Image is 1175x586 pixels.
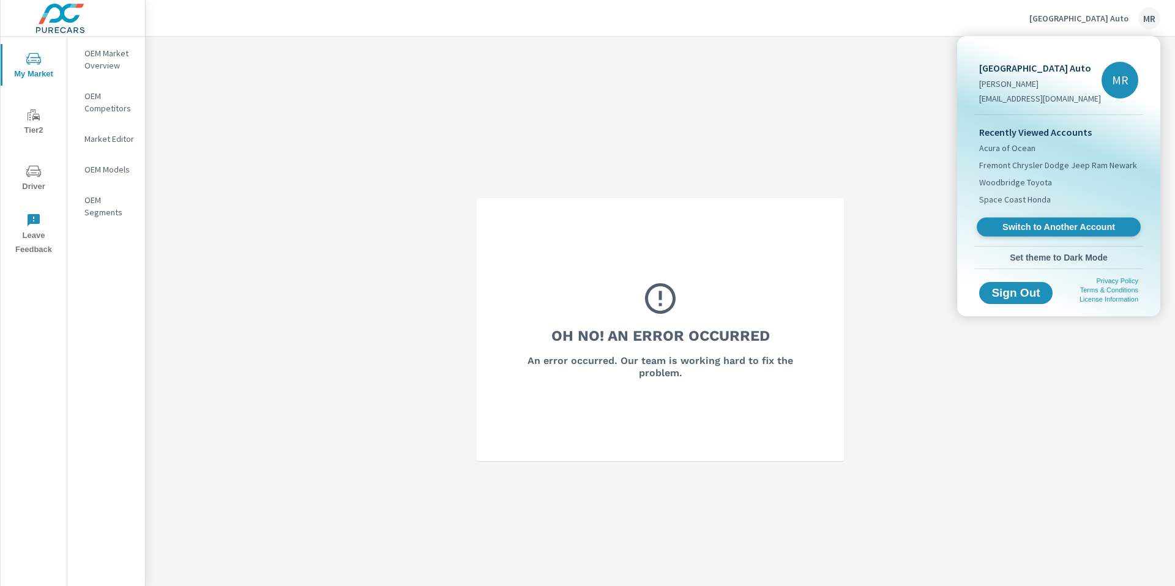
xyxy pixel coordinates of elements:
[979,61,1101,75] p: [GEOGRAPHIC_DATA] Auto
[979,78,1101,90] p: [PERSON_NAME]
[979,125,1138,139] p: Recently Viewed Accounts
[983,221,1133,233] span: Switch to Another Account
[989,287,1043,299] span: Sign Out
[979,282,1053,304] button: Sign Out
[1080,286,1138,294] a: Terms & Conditions
[977,218,1141,237] a: Switch to Another Account
[1080,295,1138,303] a: License Information
[979,92,1101,105] p: [EMAIL_ADDRESS][DOMAIN_NAME]
[1102,62,1138,98] div: MR
[979,159,1137,171] span: Fremont Chrysler Dodge Jeep Ram Newark
[979,252,1138,263] span: Set theme to Dark Mode
[1097,277,1138,284] a: Privacy Policy
[979,142,1035,154] span: Acura of Ocean
[979,193,1051,206] span: Space Coast Honda
[979,176,1052,188] span: Woodbridge Toyota
[974,247,1143,269] button: Set theme to Dark Mode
